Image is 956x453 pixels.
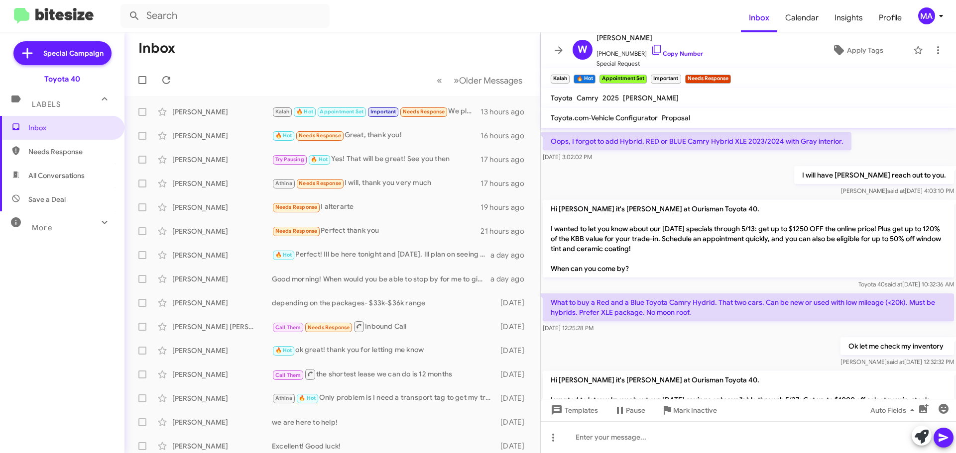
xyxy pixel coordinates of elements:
div: [DATE] [495,346,532,356]
div: [PERSON_NAME] [PERSON_NAME] [172,322,272,332]
span: Important [370,108,396,115]
small: 🔥 Hot [574,75,595,84]
span: Special Campaign [43,48,104,58]
a: Profile [871,3,910,32]
a: Copy Number [651,50,703,57]
div: a day ago [490,274,532,284]
span: W [578,42,588,58]
span: Toyota.com-Vehicle Configurator [551,113,658,122]
span: [DATE] 3:02:02 PM [543,153,592,161]
span: 🔥 Hot [296,108,313,115]
div: Toyota 40 [44,74,80,84]
span: said at [885,280,902,288]
div: I alterarte [272,201,480,213]
div: [PERSON_NAME] [172,107,272,117]
span: « [437,74,442,87]
div: 19 hours ago [480,202,532,212]
span: More [32,223,52,232]
span: Proposal [662,113,690,122]
div: [PERSON_NAME] [172,298,272,308]
button: Previous [431,70,448,91]
div: [DATE] [495,322,532,332]
span: Templates [549,401,598,419]
span: 🔥 Hot [299,395,316,401]
span: Athina [275,180,292,186]
span: [PERSON_NAME] [DATE] 4:03:10 PM [841,187,954,194]
span: Pause [626,401,645,419]
div: Only problem is I need a transport tag to get my trade in there [272,392,495,404]
div: Yes! That will be great! See you then [272,154,480,165]
div: [DATE] [495,441,532,451]
span: Athina [275,395,292,401]
button: Apply Tags [806,41,908,59]
div: [PERSON_NAME] [172,417,272,427]
div: 21 hours ago [480,226,532,236]
div: Perfect! Ill be here tonight and [DATE]. Ill plan on seeing you tonight then! Thank you [272,249,490,261]
div: [PERSON_NAME] [172,346,272,356]
div: We plan to get seat covers for the hot black seats. It was 94° [DATE]! We can live with black int... [272,106,480,117]
span: Call Them [275,324,301,331]
div: [PERSON_NAME] [172,226,272,236]
div: ok great! thank you for letting me know [272,345,495,356]
span: Toyota [551,93,573,102]
span: Save a Deal [28,194,66,204]
span: » [454,74,459,87]
div: [PERSON_NAME] [172,131,272,141]
span: Needs Response [275,228,318,234]
span: 2025 [602,93,619,102]
span: Needs Response [28,147,113,157]
div: Great, thank you! [272,130,480,141]
small: Appointment Set [599,75,647,84]
span: Try Pausing [275,156,304,163]
div: [PERSON_NAME] [172,369,272,379]
p: Hi [PERSON_NAME] it's [PERSON_NAME] at Ourisman Toyota 40. I wanted to let you know about our [DA... [543,200,954,277]
span: Needs Response [299,180,341,186]
div: 17 hours ago [480,155,532,165]
nav: Page navigation example [431,70,528,91]
span: Labels [32,100,61,109]
span: Auto Fields [870,401,918,419]
div: Good morning! When would you be able to stop by for me to give you the offer on your vehicle? [272,274,490,284]
span: All Conversations [28,171,85,181]
span: Apply Tags [847,41,883,59]
div: Excellent! Good luck! [272,441,495,451]
a: Inbox [741,3,777,32]
div: 13 hours ago [480,107,532,117]
div: Perfect thank you [272,225,480,237]
div: 17 hours ago [480,179,532,188]
div: [PERSON_NAME] [172,155,272,165]
div: [PERSON_NAME] [172,202,272,212]
span: Needs Response [308,324,350,331]
div: 16 hours ago [480,131,532,141]
div: we are here to help! [272,417,495,427]
span: [PERSON_NAME] [623,93,679,102]
small: Important [651,75,681,84]
a: Special Campaign [13,41,112,65]
a: Insights [827,3,871,32]
span: 🔥 Hot [275,347,292,354]
span: Calendar [777,3,827,32]
div: [PERSON_NAME] [172,179,272,188]
button: Templates [541,401,606,419]
p: Hi [PERSON_NAME] it's [PERSON_NAME] at Ourisman Toyota 40. I wanted to let you know about our [DA... [543,371,954,449]
div: [DATE] [495,393,532,403]
div: [PERSON_NAME] [172,441,272,451]
div: [PERSON_NAME] [172,250,272,260]
span: Inbox [28,123,113,133]
div: MA [918,7,935,24]
div: [PERSON_NAME] [172,393,272,403]
span: [PERSON_NAME] [597,32,703,44]
span: 🔥 Hot [311,156,328,163]
div: I will, thank you very much [272,178,480,189]
h1: Inbox [138,40,175,56]
p: What to buy a Red and a Blue Toyota Camry Hydrid. That two cars. Can be new or used with low mile... [543,293,954,321]
button: Auto Fields [862,401,926,419]
div: Inbound Call [272,320,495,333]
div: a day ago [490,250,532,260]
span: [DATE] 12:25:28 PM [543,324,594,332]
button: Mark Inactive [653,401,725,419]
span: Call Them [275,372,301,378]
